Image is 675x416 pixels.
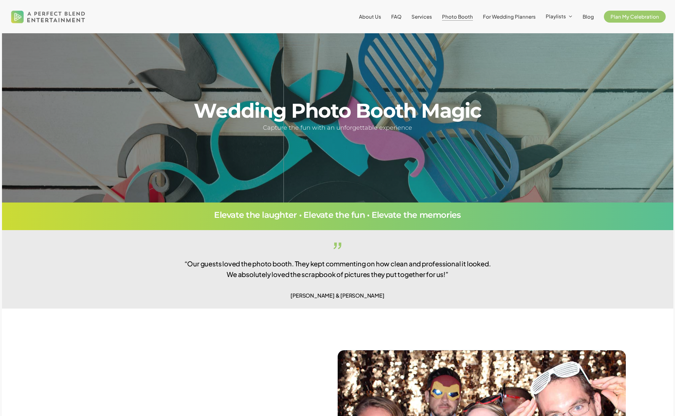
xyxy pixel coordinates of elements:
span: About Us [359,13,381,20]
h5: Capture the fun with an unforgettable experience [171,123,504,133]
img: A Perfect Blend Entertainment [9,5,87,29]
span: Plan My Celebration [611,13,659,20]
a: Playlists [546,14,573,20]
span: ” [179,238,496,265]
a: Photo Booth [442,14,473,19]
span: [PERSON_NAME] & [PERSON_NAME] [290,292,384,299]
span: Blog [583,13,594,20]
a: For Wedding Planners [483,14,536,19]
a: Blog [583,14,594,19]
a: Plan My Celebration [604,14,666,19]
a: About Us [359,14,381,19]
span: FAQ [391,13,401,20]
span: Services [411,13,432,20]
p: “Our guests loved the photo booth. They kept commenting on how clean and professional it looked. ... [179,238,496,290]
h3: Elevate the laughter • Elevate the fun • Elevate the memories [83,211,592,219]
span: Playlists [546,13,566,19]
span: For Wedding Planners [483,13,536,20]
span: Photo Booth [442,13,473,20]
h1: Wedding Photo Booth Magic [171,101,504,121]
a: Services [411,14,432,19]
a: FAQ [391,14,401,19]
